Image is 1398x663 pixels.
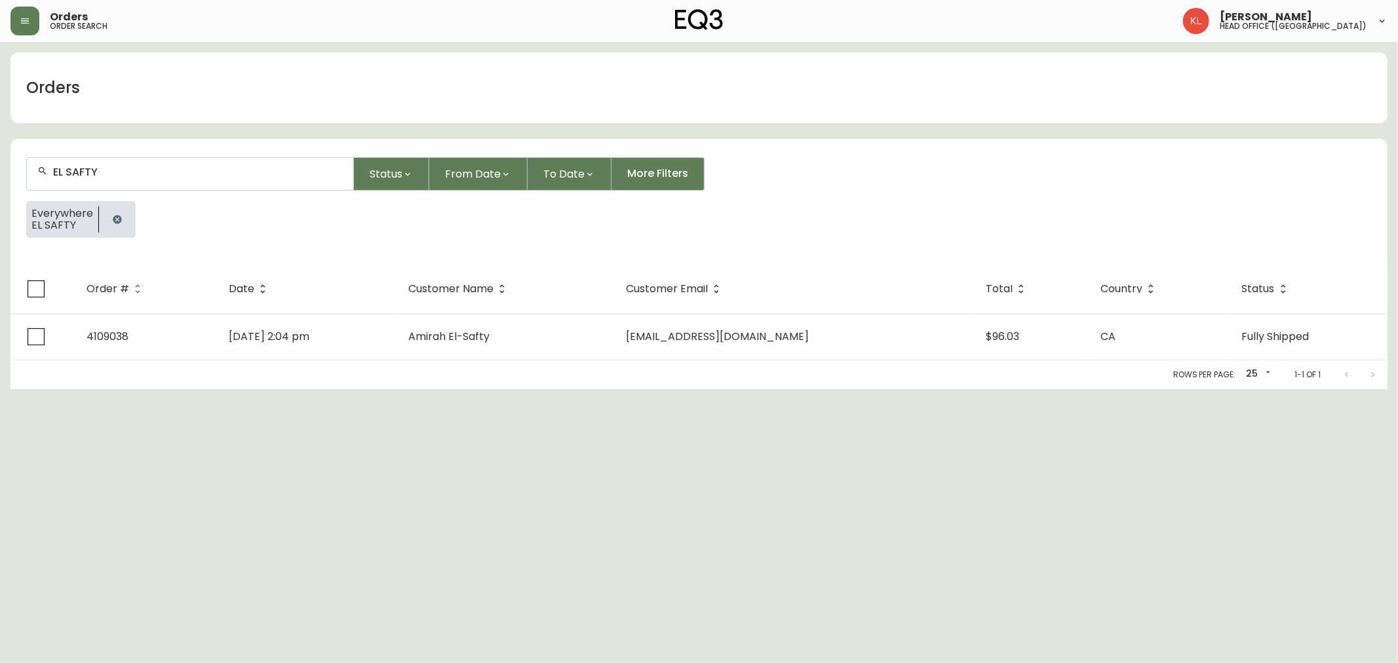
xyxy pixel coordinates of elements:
[370,166,402,182] span: Status
[229,285,254,293] span: Date
[50,22,107,30] h5: order search
[354,157,429,191] button: Status
[229,283,271,295] span: Date
[408,329,490,344] span: Amirah El-Safty
[986,283,1030,295] span: Total
[429,157,528,191] button: From Date
[87,285,129,293] span: Order #
[31,208,93,219] span: Everywhere
[986,285,1013,293] span: Total
[612,157,705,191] button: More Filters
[626,283,725,295] span: Customer Email
[408,285,494,293] span: Customer Name
[1173,369,1235,381] p: Rows per page:
[627,166,688,181] span: More Filters
[87,329,128,344] span: 4109038
[1242,329,1310,344] span: Fully Shipped
[1220,22,1367,30] h5: head office ([GEOGRAPHIC_DATA])
[1242,283,1292,295] span: Status
[87,283,146,295] span: Order #
[626,329,809,344] span: [EMAIL_ADDRESS][DOMAIN_NAME]
[50,12,88,22] span: Orders
[1100,283,1159,295] span: Country
[1183,8,1209,34] img: 2c0c8aa7421344cf0398c7f872b772b5
[1241,364,1273,385] div: 25
[229,329,309,344] span: [DATE] 2:04 pm
[675,9,724,30] img: logo
[528,157,612,191] button: To Date
[408,283,511,295] span: Customer Name
[1100,285,1142,293] span: Country
[543,166,585,182] span: To Date
[445,166,501,182] span: From Date
[53,166,343,178] input: Search
[1100,329,1116,344] span: CA
[1294,369,1321,381] p: 1-1 of 1
[1220,12,1312,22] span: [PERSON_NAME]
[1242,285,1275,293] span: Status
[626,285,708,293] span: Customer Email
[26,77,80,99] h1: Orders
[986,329,1019,344] span: $96.03
[31,219,93,231] span: EL SAFTY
